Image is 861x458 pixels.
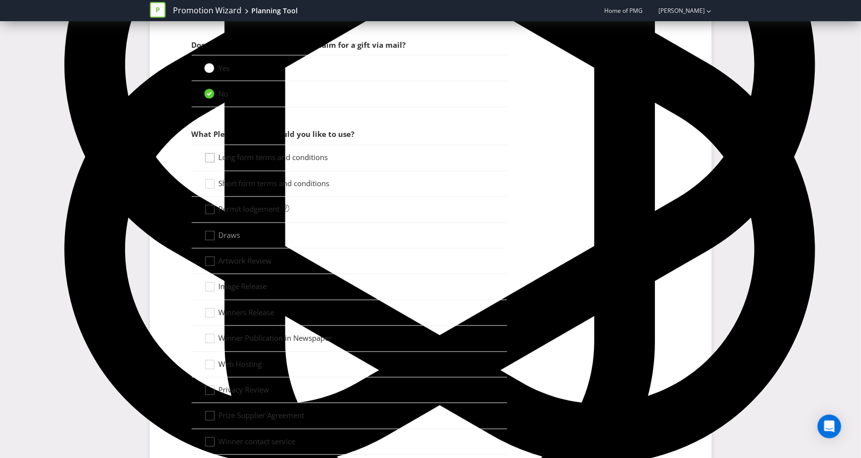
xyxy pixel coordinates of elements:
[219,153,328,163] span: Long form terms and conditions
[219,333,332,343] span: Winner Publication in Newspaper
[219,89,229,98] span: No
[219,385,270,395] span: Privacy Review
[173,5,241,16] a: Promotion Wizard
[219,411,305,421] span: Prize Supplier Agreement
[219,230,241,240] span: Draws
[251,6,298,16] div: Planning Tool
[219,360,262,369] span: Web Hosting
[219,63,230,73] span: Yes
[605,6,643,15] span: Home of PMG
[219,282,267,292] span: Image Release
[219,179,330,189] span: Short form terms and conditions
[219,437,296,447] span: Winner contact service
[219,308,275,318] span: Winners Release
[219,204,280,214] span: Permit lodgement
[649,6,705,15] a: [PERSON_NAME]
[818,415,841,438] div: Open Intercom Messenger
[219,256,272,266] span: Artwork Review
